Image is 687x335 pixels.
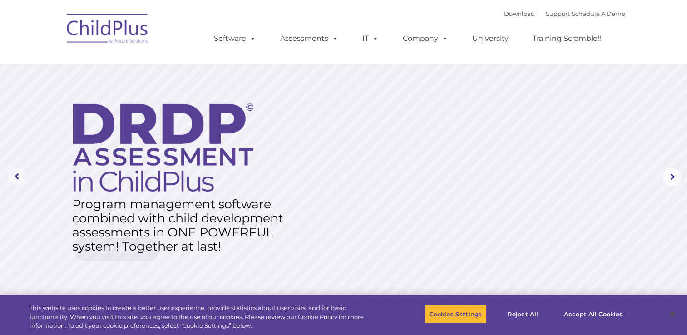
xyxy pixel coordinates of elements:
font: | [504,10,625,17]
a: Assessments [271,30,347,48]
a: Company [394,30,457,48]
a: Training Scramble!! [524,30,610,48]
span: Last name [126,60,154,67]
a: Learn More [74,238,160,261]
a: Schedule A Demo [572,10,625,17]
button: Close [662,304,682,324]
rs-layer: Program management software combined with child development assessments in ONE POWERFUL system! T... [72,197,292,253]
a: University [463,30,518,48]
button: Accept All Cookies [559,305,628,324]
div: This website uses cookies to create a better user experience, provide statistics about user visit... [30,304,378,330]
a: Software [205,30,265,48]
img: ChildPlus by Procare Solutions [62,7,153,53]
a: Support [546,10,570,17]
button: Reject All [494,305,551,324]
a: IT [353,30,388,48]
button: Cookies Settings [425,305,487,324]
span: Phone number [126,97,165,104]
img: DRDP Assessment in ChildPlus [73,103,253,192]
a: Download [504,10,535,17]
